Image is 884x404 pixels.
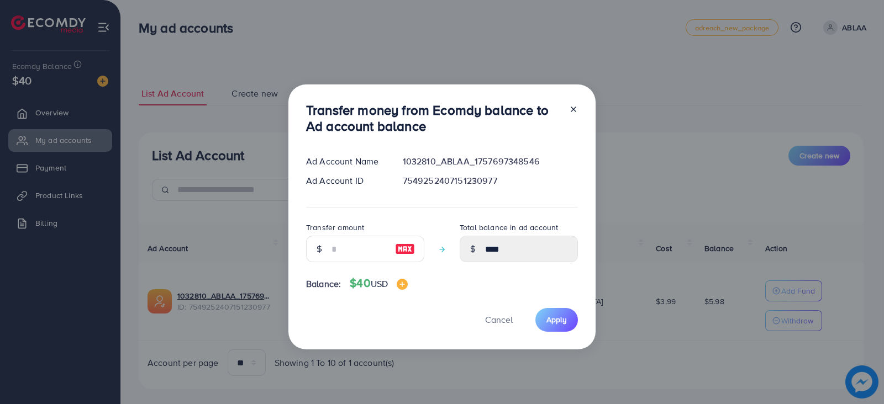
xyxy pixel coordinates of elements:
[546,314,567,325] span: Apply
[306,102,560,134] h3: Transfer money from Ecomdy balance to Ad account balance
[397,279,408,290] img: image
[394,155,587,168] div: 1032810_ABLAA_1757697348546
[306,278,341,290] span: Balance:
[371,278,388,290] span: USD
[395,242,415,256] img: image
[460,222,558,233] label: Total balance in ad account
[297,174,394,187] div: Ad Account ID
[485,313,513,326] span: Cancel
[471,308,527,332] button: Cancel
[350,277,408,290] h4: $40
[394,174,587,187] div: 7549252407151230977
[535,308,578,332] button: Apply
[306,222,364,233] label: Transfer amount
[297,155,394,168] div: Ad Account Name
